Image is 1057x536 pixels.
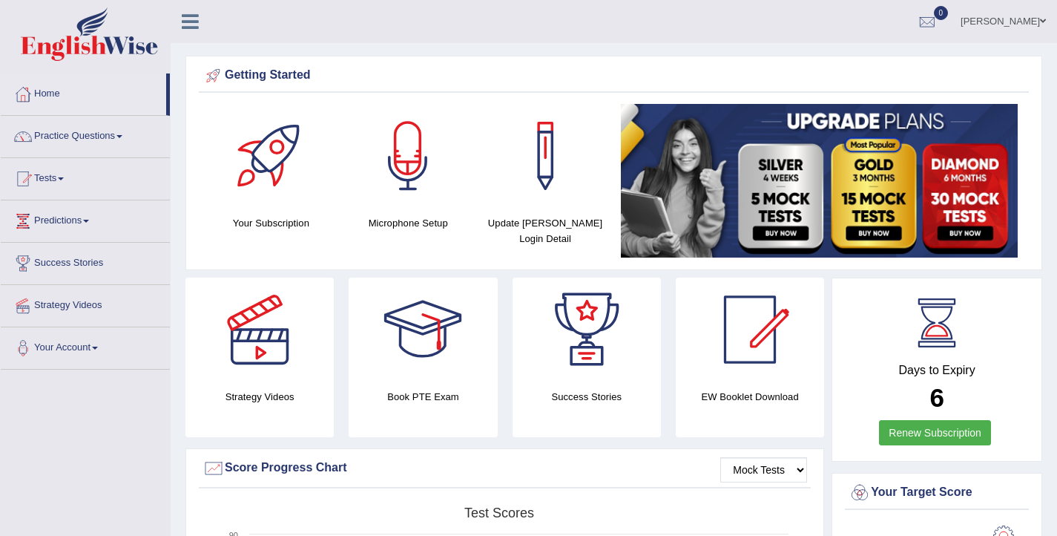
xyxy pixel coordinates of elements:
div: Your Target Score [849,482,1025,504]
h4: Your Subscription [210,215,332,231]
h4: EW Booklet Download [676,389,824,405]
a: Renew Subscription [879,420,991,445]
h4: Days to Expiry [849,364,1025,377]
h4: Update [PERSON_NAME] Login Detail [484,215,607,246]
a: Strategy Videos [1,285,170,322]
h4: Success Stories [513,389,661,405]
div: Getting Started [202,65,1025,87]
a: Home [1,73,166,111]
span: 0 [934,6,949,20]
b: 6 [929,383,944,412]
a: Practice Questions [1,116,170,153]
h4: Strategy Videos [185,389,334,405]
h4: Microphone Setup [347,215,470,231]
tspan: Test scores [464,506,534,520]
img: small5.jpg [621,104,1018,258]
a: Your Account [1,327,170,365]
a: Success Stories [1,243,170,280]
a: Predictions [1,200,170,238]
a: Tests [1,158,170,195]
h4: Book PTE Exam [349,389,497,405]
div: Score Progress Chart [202,457,807,480]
